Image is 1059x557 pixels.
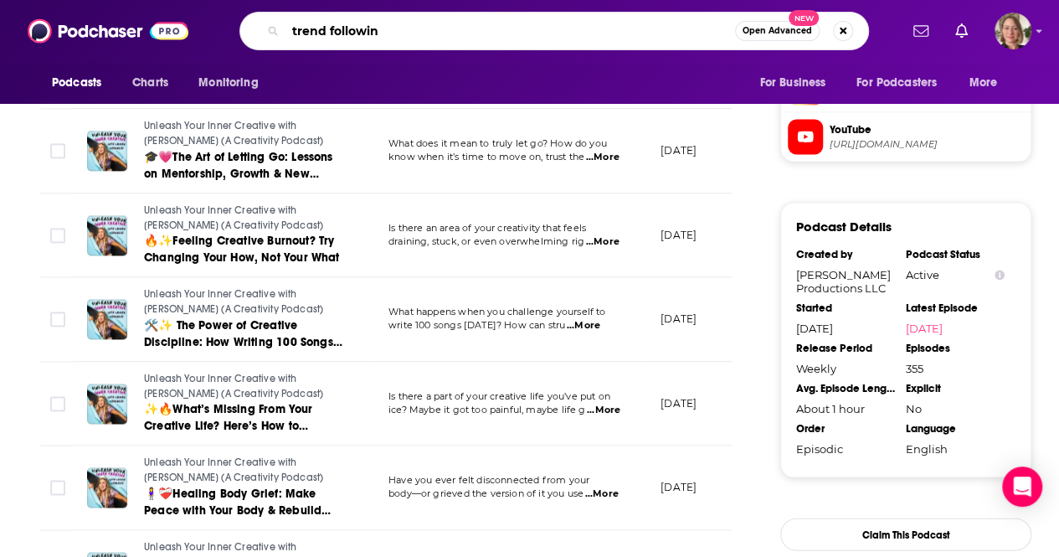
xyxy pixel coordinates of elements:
[40,67,123,99] button: open menu
[121,67,178,99] a: Charts
[856,71,937,95] span: For Podcasters
[796,321,895,334] div: [DATE]
[969,71,998,95] span: More
[144,318,342,366] span: 🛠️✨ The Power of Creative Discipline: How Writing 100 Songs in a Year Set Her Free | Monelise
[796,421,895,435] div: Order
[239,12,869,50] div: Search podcasts, credits, & more...
[796,441,895,455] div: Episodic
[132,71,168,95] span: Charts
[144,401,345,435] a: ✨🔥What’s Missing From Your Creative Life? Here’s How to Reignite It
[388,137,607,149] span: What does it mean to truly let go? How do you
[995,13,1031,49] span: Logged in as AriFortierPr
[830,137,1024,150] span: https://www.youtube.com/@unleashyourinnercreative
[661,312,697,326] p: [DATE]
[567,319,600,333] span: ...More
[830,121,1024,137] span: YouTube
[144,373,323,400] span: Unleash Your Inner Creative with [PERSON_NAME] (A Creativity Podcast)
[388,235,584,247] span: draining, stuck, or even overwhelming rig
[906,381,1005,395] div: Explicit
[144,233,345,266] a: 🔥✨Feeling Creative Burnout? Try Changing Your How, Not Your What
[144,119,345,148] a: Unleash Your Inner Creative with [PERSON_NAME] (A Creativity Podcast)
[788,119,1024,154] a: YouTube[URL][DOMAIN_NAME]
[796,301,895,314] div: Started
[388,319,565,331] span: write 100 songs [DATE]? How can stru
[906,361,1005,374] div: 355
[144,120,323,147] span: Unleash Your Inner Creative with [PERSON_NAME] (A Creativity Podcast)
[144,150,332,214] span: 🎓💗The Art of Letting Go: Lessons on Mentorship, Growth & New Beginnings w/ Unleash Producer [PERS...
[585,487,619,501] span: ...More
[906,441,1005,455] div: English
[50,396,65,411] span: Toggle select row
[796,401,895,415] div: About 1 hour
[748,67,846,99] button: open menu
[586,235,619,249] span: ...More
[144,456,345,485] a: Unleash Your Inner Creative with [PERSON_NAME] (A Creativity Podcast)
[661,228,697,242] p: [DATE]
[285,18,735,44] input: Search podcasts, credits, & more...
[388,390,610,402] span: Is there a part of your creative life you’ve put on
[50,480,65,495] span: Toggle select row
[388,222,586,234] span: Is there an area of your creativity that feels
[586,151,619,164] span: ...More
[388,151,584,162] span: know when it’s time to move on, trust the
[906,267,1005,281] div: Active
[144,204,345,233] a: Unleash Your Inner Creative with [PERSON_NAME] (A Creativity Podcast)
[846,67,961,99] button: open menu
[796,361,895,374] div: Weekly
[796,341,895,354] div: Release Period
[995,13,1031,49] button: Show profile menu
[50,143,65,158] span: Toggle select row
[796,218,892,234] h3: Podcast Details
[906,247,1005,260] div: Podcast Status
[144,372,345,401] a: Unleash Your Inner Creative with [PERSON_NAME] (A Creativity Podcast)
[906,341,1005,354] div: Episodes
[388,306,605,317] span: What happens when you challenge yourself to
[759,71,825,95] span: For Business
[906,321,1005,334] a: [DATE]
[796,247,895,260] div: Created by
[144,487,331,534] span: 🧍‍♀️❤️‍🩹Healing Body Grief: Make Peace with Your Body & Rebuild Self-Love | [PERSON_NAME]
[388,404,585,415] span: ice? Maybe it got too painful, maybe life g
[661,143,697,157] p: [DATE]
[144,456,323,483] span: Unleash Your Inner Creative with [PERSON_NAME] (A Creativity Podcast)
[907,17,935,45] a: Show notifications dropdown
[388,474,589,486] span: Have you ever felt disconnected from your
[789,10,819,26] span: New
[52,71,101,95] span: Podcasts
[780,518,1031,550] button: Claim This Podcast
[735,21,820,41] button: Open AdvancedNew
[796,267,895,294] div: [PERSON_NAME] Productions LLC
[1002,467,1042,507] div: Open Intercom Messenger
[50,312,65,327] span: Toggle select row
[995,13,1031,49] img: User Profile
[144,288,323,315] span: Unleash Your Inner Creative with [PERSON_NAME] (A Creativity Podcast)
[198,71,258,95] span: Monitoring
[958,67,1019,99] button: open menu
[661,396,697,410] p: [DATE]
[144,486,345,519] a: 🧍‍♀️❤️‍🩹Healing Body Grief: Make Peace with Your Body & Rebuild Self-Love | [PERSON_NAME]
[743,27,812,35] span: Open Advanced
[50,228,65,243] span: Toggle select row
[144,317,345,351] a: 🛠️✨ The Power of Creative Discipline: How Writing 100 Songs in a Year Set Her Free | Monelise
[906,301,1005,314] div: Latest Episode
[144,149,345,183] a: 🎓💗The Art of Letting Go: Lessons on Mentorship, Growth & New Beginnings w/ Unleash Producer [PERS...
[144,204,323,231] span: Unleash Your Inner Creative with [PERSON_NAME] (A Creativity Podcast)
[906,401,1005,415] div: No
[28,15,188,47] img: Podchaser - Follow, Share and Rate Podcasts
[948,17,974,45] a: Show notifications dropdown
[995,268,1005,281] button: Show Info
[796,381,895,395] div: Avg. Episode Length
[388,487,583,499] span: body—or grieved the version of it you use
[187,67,280,99] button: open menu
[661,480,697,494] p: [DATE]
[144,234,339,265] span: 🔥✨Feeling Creative Burnout? Try Changing Your How, Not Your What
[144,402,312,450] span: ✨🔥What’s Missing From Your Creative Life? Here’s How to Reignite It
[906,421,1005,435] div: Language
[144,287,345,317] a: Unleash Your Inner Creative with [PERSON_NAME] (A Creativity Podcast)
[587,404,620,417] span: ...More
